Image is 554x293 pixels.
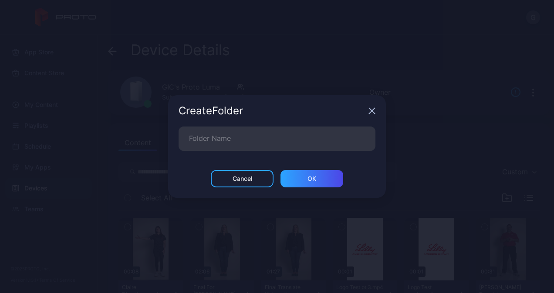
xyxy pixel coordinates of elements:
div: Cancel [233,175,252,182]
div: ОК [307,175,316,182]
div: Create Folder [179,106,365,116]
button: ОК [280,170,343,187]
input: Folder Name [179,127,375,151]
button: Cancel [211,170,274,187]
